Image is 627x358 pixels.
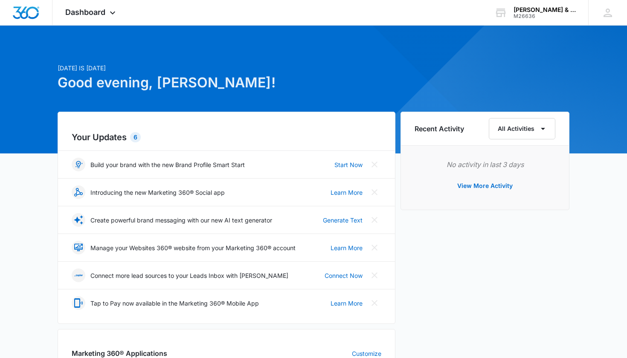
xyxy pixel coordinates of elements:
[90,299,259,308] p: Tap to Pay now available in the Marketing 360® Mobile App
[415,159,555,170] p: No activity in last 3 days
[130,132,141,142] div: 6
[352,349,381,358] a: Customize
[514,6,576,13] div: account name
[90,216,272,225] p: Create powerful brand messaging with our new AI text generator
[368,213,381,227] button: Close
[90,160,245,169] p: Build your brand with the new Brand Profile Smart Start
[415,124,464,134] h6: Recent Activity
[331,243,363,252] a: Learn More
[58,72,395,93] h1: Good evening, [PERSON_NAME]!
[368,268,381,282] button: Close
[368,185,381,199] button: Close
[334,160,363,169] a: Start Now
[90,243,296,252] p: Manage your Websites 360® website from your Marketing 360® account
[72,131,381,144] h2: Your Updates
[368,158,381,171] button: Close
[368,241,381,254] button: Close
[514,13,576,19] div: account id
[90,188,225,197] p: Introducing the new Marketing 360® Social app
[368,296,381,310] button: Close
[90,271,288,280] p: Connect more lead sources to your Leads Inbox with [PERSON_NAME]
[331,188,363,197] a: Learn More
[331,299,363,308] a: Learn More
[323,216,363,225] a: Generate Text
[449,176,521,196] button: View More Activity
[489,118,555,139] button: All Activities
[58,64,395,72] p: [DATE] is [DATE]
[325,271,363,280] a: Connect Now
[65,8,105,17] span: Dashboard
